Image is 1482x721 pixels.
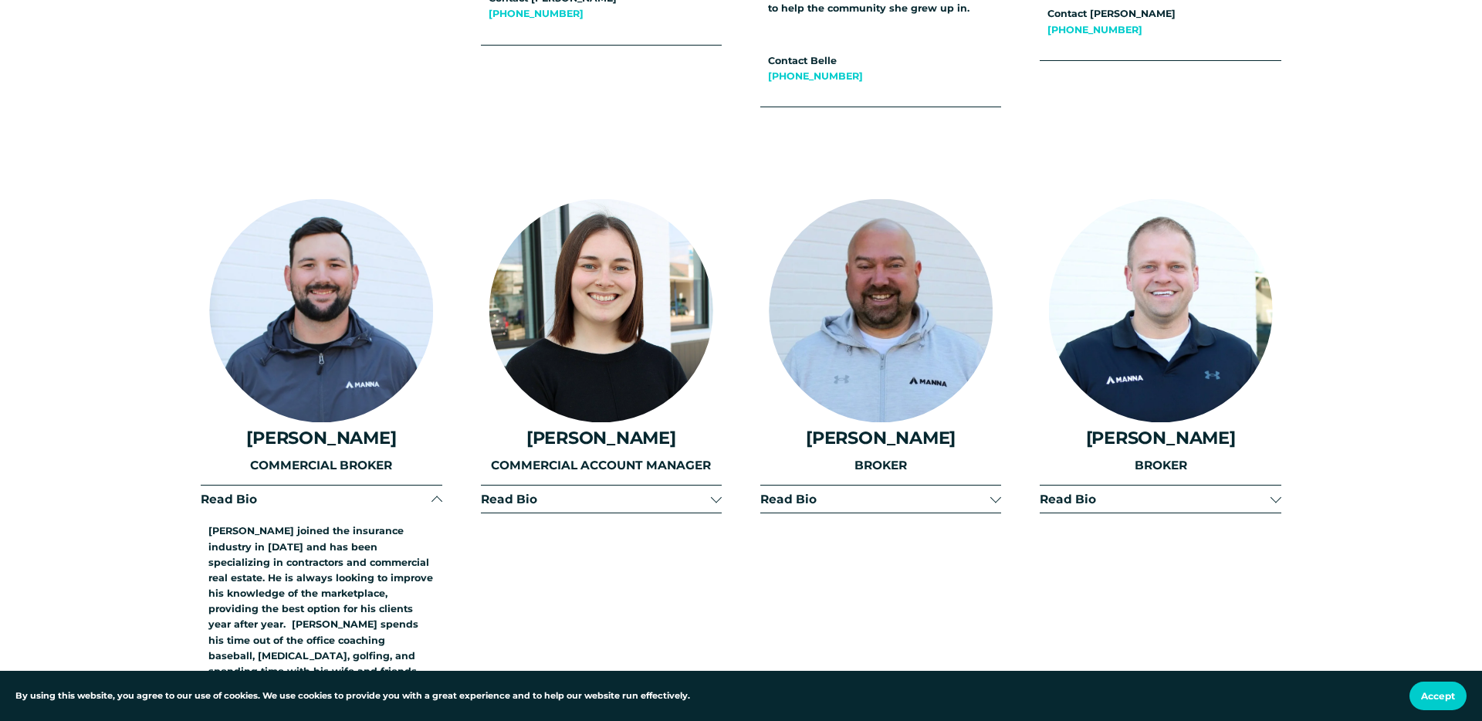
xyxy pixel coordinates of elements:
[760,428,1001,448] h4: [PERSON_NAME]
[481,456,722,476] p: COMMERCIAL ACCOUNT MANAGER
[481,492,711,506] span: Read Bio
[760,492,990,506] span: Read Bio
[201,486,442,513] button: Read Bio
[1409,682,1467,710] button: Accept
[481,486,722,513] button: Read Bio
[760,486,1001,513] button: Read Bio
[1421,690,1455,702] span: Accept
[208,523,434,679] p: [PERSON_NAME] joined the insurance industry in [DATE] and has been specializing in contractors an...
[1047,8,1176,19] strong: Contact [PERSON_NAME]
[201,456,442,476] p: COMMERCIAL BROKER
[768,55,837,66] strong: Contact Belle
[768,70,863,82] a: [PHONE_NUMBER]
[489,8,584,19] a: [PHONE_NUMBER]
[1047,24,1142,36] a: [PHONE_NUMBER]
[1040,492,1270,506] span: Read Bio
[15,689,690,703] p: By using this website, you agree to our use of cookies. We use cookies to provide you with a grea...
[1040,456,1281,476] p: BROKER
[760,456,1001,476] p: BROKER
[1040,486,1281,513] button: Read Bio
[481,428,722,448] h4: [PERSON_NAME]
[1040,428,1281,448] h4: [PERSON_NAME]
[201,428,442,448] h4: [PERSON_NAME]
[201,492,431,506] span: Read Bio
